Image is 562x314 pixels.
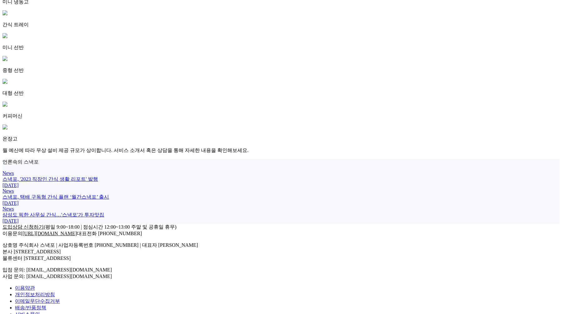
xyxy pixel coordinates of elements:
div: News [2,170,560,176]
a: 이용약관 [15,285,35,291]
img: invalid-name_7.svg [2,10,7,15]
a: News 스낵포, '2023 직장인 간식 생활 리포트' 발행 [DATE] [2,170,560,188]
a: 배송/반품정책 [15,305,46,310]
img: invalid-name_2.svg [2,102,7,107]
a: News 삼성도 픽한 사무실 간식…'스낵포'가 투자맛집 [DATE] [2,206,560,224]
img: invalid-name_6.svg [2,33,7,38]
p: 미니 선반 [2,44,560,51]
p: 간식 트레이 [2,22,560,28]
p: 언론속의 스낵포 [2,159,560,165]
div: 스낵포, 택배 구독형 간식 플랜 ‘월간스낵포’ 출시 [2,194,560,200]
img: invalid-name_5.svg [2,56,7,61]
p: 상호명 주식회사 스낵포 | 사업자등록번호 [PHONE_NUMBER] | 대표자 [PERSON_NAME] 본사 [STREET_ADDRESS] 물류센터 [STREET_ADDRESS] [2,242,560,262]
div: 삼성도 픽한 사무실 간식…'스낵포'가 투자맛집 [2,212,560,218]
a: 이메일무단수집거부 [15,298,60,304]
a: 개인정보처리방침 [15,292,55,297]
span: 입점 문의: [EMAIL_ADDRESS][DOMAIN_NAME] 사업 문의: [EMAIL_ADDRESS][DOMAIN_NAME] [2,267,112,279]
p: 중형 선반 [2,67,560,74]
div: [DATE] [2,218,560,224]
p: 커피머신 [2,113,560,119]
div: (평일 9:00~18:00 | 점심시간 12:00~13:00 주말 및 공휴일 휴무) 이용문의 대표전화 [PHONE_NUMBER] [2,224,560,237]
span: 월 예산에 따라 무상 설비 제공 규모가 상이합니다. 서비스 소개서 혹은 상담을 통해 자세한 내용을 확인해보세요. [2,148,249,153]
div: 스낵포, '2023 직장인 간식 생활 리포트' 발행 [2,176,560,183]
a: News 스낵포, 택배 구독형 간식 플랜 ‘월간스낵포’ 출시 [DATE] [2,188,560,206]
p: 대형 선반 [2,90,560,97]
div: [DATE] [2,183,560,188]
img: invalid-name_4.svg [2,79,7,84]
a: 도입상담 신청하기 [2,224,44,230]
img: invalid-name_1.svg [2,124,7,129]
p: 온장고 [2,136,560,142]
div: [DATE] [2,200,560,206]
a: [URL][DOMAIN_NAME] [22,231,77,236]
div: News [2,188,560,194]
div: News [2,206,560,212]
